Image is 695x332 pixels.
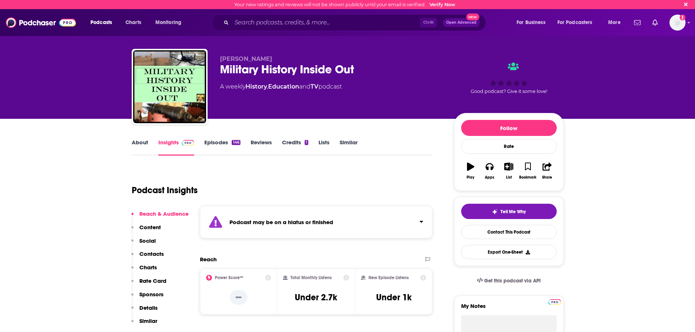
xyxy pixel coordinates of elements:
a: Show notifications dropdown [631,16,644,29]
div: Apps [485,175,494,180]
label: My Notes [461,302,557,315]
p: Similar [139,317,157,324]
button: Open AdvancedNew [443,18,480,27]
button: Follow [461,120,557,136]
p: Sponsors [139,291,163,298]
button: open menu [603,17,630,28]
p: Social [139,237,156,244]
span: Tell Me Why [501,209,526,215]
button: Content [131,224,161,237]
a: Credits1 [282,139,308,156]
span: [PERSON_NAME] [220,55,272,62]
img: User Profile [669,15,686,31]
svg: Email not verified [680,15,686,20]
button: Play [461,158,480,184]
a: Show notifications dropdown [649,16,661,29]
div: 146 [232,140,240,145]
span: Monitoring [155,17,181,28]
div: Search podcasts, credits, & more... [219,14,493,31]
p: Reach & Audience [139,210,189,217]
a: History [246,83,267,90]
p: Details [139,304,158,311]
span: Ctrl K [420,18,437,27]
h3: Under 1k [376,292,412,303]
span: Podcasts [90,17,112,28]
button: Apps [480,158,499,184]
a: Verify Now [429,2,455,7]
p: Rate Card [139,277,166,284]
a: Reviews [251,139,272,156]
a: Episodes146 [204,139,240,156]
button: Contacts [131,250,164,264]
span: , [267,83,268,90]
h2: Power Score™ [215,275,243,280]
span: Charts [126,17,141,28]
div: Play [467,175,474,180]
a: TV [310,83,318,90]
button: Similar [131,317,157,331]
a: Pro website [548,298,561,305]
span: New [466,13,479,20]
span: Open Advanced [446,21,476,24]
a: Get this podcast via API [471,272,547,290]
p: Content [139,224,161,231]
div: 1 [305,140,308,145]
h2: Reach [200,256,217,263]
div: Your new ratings and reviews will not be shown publicly until your email is verified. [234,2,455,7]
img: Military History Inside Out [133,50,206,123]
button: Reach & Audience [131,210,189,224]
div: Rate [461,139,557,154]
button: open menu [85,17,121,28]
a: Similar [340,139,358,156]
img: tell me why sparkle [492,209,498,215]
button: open menu [553,17,603,28]
strong: Podcast may be on a hiatus or finished [229,219,333,226]
h3: Under 2.7k [295,292,337,303]
a: Contact This Podcast [461,225,557,239]
img: Podchaser - Follow, Share and Rate Podcasts [6,16,76,30]
div: Share [542,175,552,180]
button: tell me why sparkleTell Me Why [461,204,557,219]
div: Good podcast? Give it some love! [454,55,564,101]
a: Charts [121,17,146,28]
span: For Podcasters [557,17,592,28]
button: Charts [131,264,157,277]
button: Sponsors [131,291,163,304]
p: Charts [139,264,157,271]
h1: Podcast Insights [132,185,198,196]
button: Details [131,304,158,318]
button: open menu [511,17,555,28]
div: List [506,175,512,180]
button: Rate Card [131,277,166,291]
a: About [132,139,148,156]
button: Social [131,237,156,251]
span: Logged in as celadonmarketing [669,15,686,31]
button: List [499,158,518,184]
button: Bookmark [518,158,537,184]
a: Lists [318,139,329,156]
input: Search podcasts, credits, & more... [232,17,420,28]
span: Get this podcast via API [484,278,541,284]
a: InsightsPodchaser Pro [158,139,194,156]
h2: New Episode Listens [368,275,409,280]
img: Podchaser Pro [548,299,561,305]
p: Contacts [139,250,164,257]
a: Education [268,83,299,90]
div: Bookmark [519,175,536,180]
button: open menu [150,17,191,28]
button: Export One-Sheet [461,245,557,259]
button: Share [537,158,556,184]
p: -- [230,290,247,305]
span: Good podcast? Give it some love! [471,89,547,94]
section: Click to expand status details [200,206,433,238]
span: More [608,17,621,28]
div: A weekly podcast [220,82,342,91]
h2: Total Monthly Listens [290,275,332,280]
span: and [299,83,310,90]
img: Podchaser Pro [182,140,194,146]
button: Show profile menu [669,15,686,31]
span: For Business [517,17,545,28]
